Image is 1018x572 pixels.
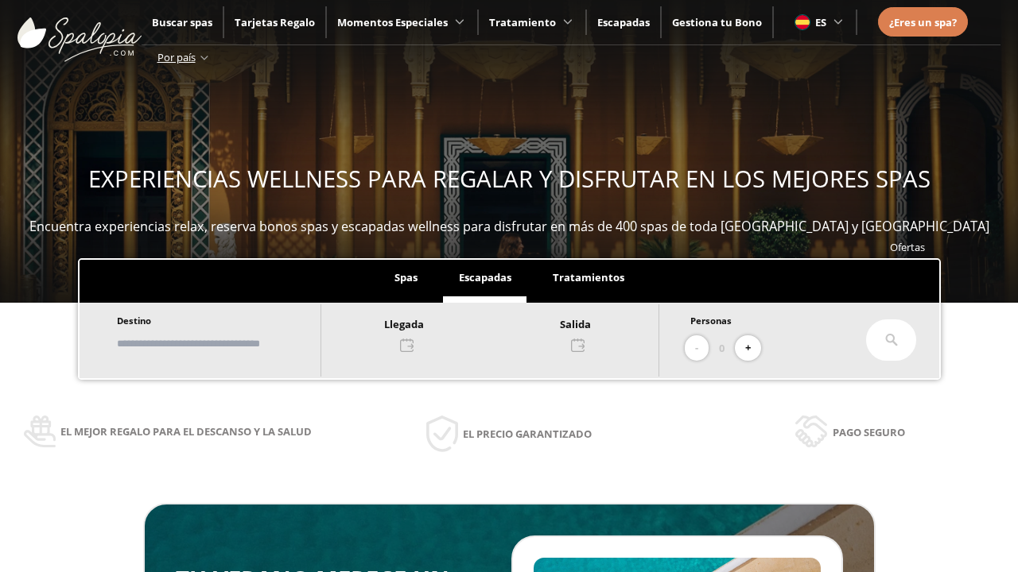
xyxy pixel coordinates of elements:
a: Escapadas [597,15,650,29]
span: El mejor regalo para el descanso y la salud [60,423,312,440]
span: Spas [394,270,418,284]
img: ImgLogoSpalopia.BvClDcEz.svg [17,2,142,62]
a: Tarjetas Regalo [235,15,315,29]
span: El precio garantizado [463,425,592,443]
span: EXPERIENCIAS WELLNESS PARA REGALAR Y DISFRUTAR EN LOS MEJORES SPAS [88,163,931,195]
span: Pago seguro [833,423,905,441]
span: 0 [719,339,725,357]
span: ¿Eres un spa? [889,15,957,29]
a: Buscar spas [152,15,212,29]
span: Personas [690,315,732,327]
span: Por país [157,50,196,64]
span: Destino [117,315,151,327]
span: Encuentra experiencias relax, reserva bonos spas y escapadas wellness para disfrutar en más de 40... [29,218,989,235]
button: - [685,335,709,361]
button: + [735,335,761,361]
a: ¿Eres un spa? [889,14,957,31]
a: Ofertas [890,240,925,254]
span: Tratamientos [553,270,624,284]
span: Escapadas [459,270,511,284]
a: Gestiona tu Bono [672,15,762,29]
